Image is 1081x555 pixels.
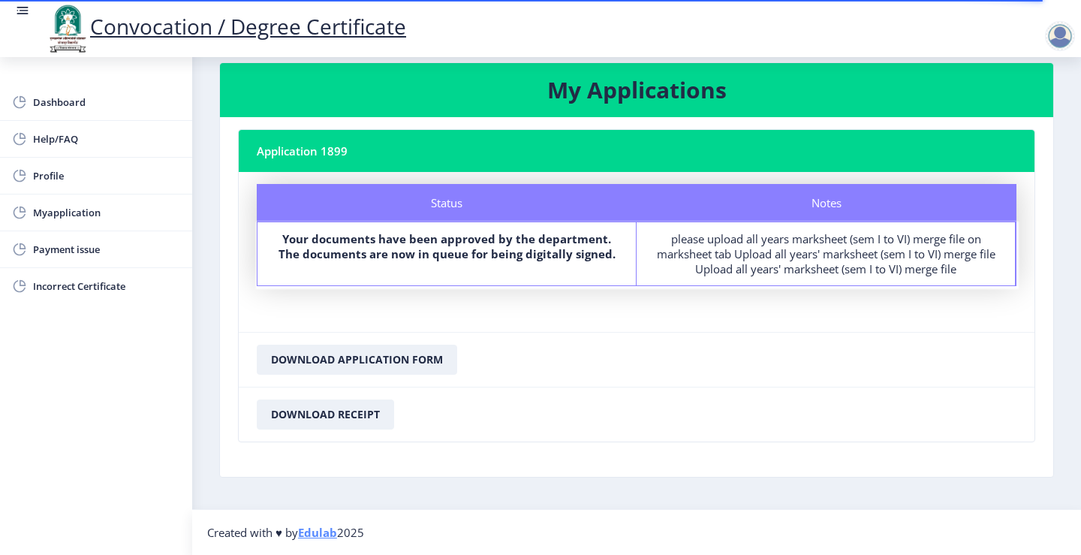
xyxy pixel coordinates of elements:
span: Help/FAQ [33,130,180,148]
div: Notes [637,184,1016,222]
span: Profile [33,167,180,185]
button: Download Receipt [257,400,394,430]
span: Payment issue [33,240,180,258]
h3: My Applications [238,75,1035,105]
div: Status [257,184,637,222]
nb-card-header: Application 1899 [239,130,1034,172]
span: Created with ♥ by 2025 [207,525,364,540]
a: Convocation / Degree Certificate [45,12,406,41]
span: Myapplication [33,204,180,222]
img: logo [45,3,90,54]
span: Dashboard [33,93,180,111]
span: Incorrect Certificate [33,277,180,295]
div: please upload all years marksheet (sem I to VI) merge file on marksheet tab Upload all years' mar... [650,231,1001,276]
a: Edulab [298,525,337,540]
button: Download Application Form [257,345,457,375]
b: Your documents have been approved by the department. The documents are now in queue for being dig... [279,231,616,261]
